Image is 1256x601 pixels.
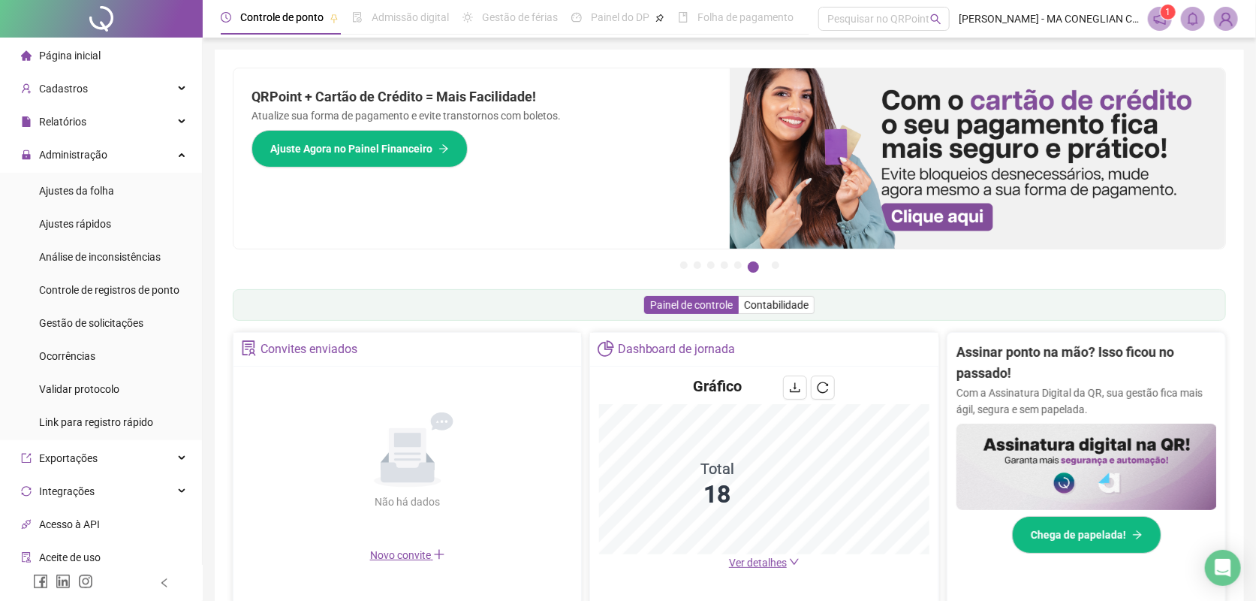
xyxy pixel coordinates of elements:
[462,12,473,23] span: sun
[39,383,119,395] span: Validar protocolo
[370,549,445,561] span: Novo convite
[956,385,1217,418] p: Com a Assinatura Digital da QR, sua gestão fica mais ágil, segura e sem papelada.
[744,299,809,311] span: Contabilidade
[21,83,32,94] span: user-add
[39,416,153,428] span: Link para registro rápido
[56,574,71,589] span: linkedin
[21,149,32,160] span: lock
[748,261,759,273] button: 6
[1012,516,1161,554] button: Chega de papelada!
[21,116,32,127] span: file
[1166,7,1171,17] span: 1
[352,12,363,23] span: file-done
[1205,550,1241,586] div: Open Intercom Messenger
[372,11,449,23] span: Admissão digital
[39,185,114,197] span: Ajustes da folha
[956,424,1217,511] img: banner%2F02c71560-61a6-44d4-94b9-c8ab97240462.png
[482,11,558,23] span: Gestão de férias
[1186,12,1200,26] span: bell
[817,382,829,394] span: reload
[39,350,95,362] span: Ocorrências
[21,486,32,497] span: sync
[21,519,32,530] span: api
[680,261,688,269] button: 1
[618,337,736,362] div: Dashboard de jornada
[721,261,728,269] button: 4
[433,548,445,560] span: plus
[221,12,231,23] span: clock-circle
[339,494,477,510] div: Não há dados
[956,342,1217,385] h2: Assinar ponto na mão? Isso ficou no passado!
[598,340,613,356] span: pie-chart
[78,574,93,589] span: instagram
[1132,530,1143,540] span: arrow-right
[693,376,742,397] h4: Gráfico
[697,11,794,23] span: Folha de pagamento
[772,261,779,269] button: 7
[734,261,742,269] button: 5
[39,50,101,62] span: Página inicial
[678,12,688,23] span: book
[39,518,100,530] span: Acesso à API
[1153,12,1167,26] span: notification
[730,68,1226,249] img: banner%2F75947b42-3b94-469c-a360-407c2d3115d7.png
[39,83,88,95] span: Cadastros
[39,452,98,464] span: Exportações
[252,130,468,168] button: Ajuste Agora no Painel Financeiro
[650,299,733,311] span: Painel de controle
[959,11,1139,27] span: [PERSON_NAME] - MA CONEGLIAN CENTRAL
[33,574,48,589] span: facebook
[252,86,712,107] h2: QRPoint + Cartão de Crédito = Mais Facilidade!
[21,453,32,464] span: export
[707,261,715,269] button: 3
[21,50,32,61] span: home
[729,557,787,569] span: Ver detalhes
[1215,8,1237,30] img: 30179
[1031,527,1126,543] span: Chega de papelada!
[591,11,649,23] span: Painel do DP
[21,552,32,563] span: audit
[261,337,357,362] div: Convites enviados
[39,218,111,230] span: Ajustes rápidos
[330,14,339,23] span: pushpin
[39,116,86,128] span: Relatórios
[729,557,800,569] a: Ver detalhes down
[39,149,107,161] span: Administração
[39,251,161,263] span: Análise de inconsistências
[252,107,712,124] p: Atualize sua forma de pagamento e evite transtornos com boletos.
[694,261,701,269] button: 2
[39,485,95,497] span: Integrações
[240,11,324,23] span: Controle de ponto
[39,284,179,296] span: Controle de registros de ponto
[159,578,170,588] span: left
[930,14,941,25] span: search
[789,382,801,394] span: download
[438,143,449,154] span: arrow-right
[241,340,257,356] span: solution
[571,12,582,23] span: dashboard
[789,557,800,567] span: down
[270,140,432,157] span: Ajuste Agora no Painel Financeiro
[39,551,101,563] span: Aceite de uso
[1161,5,1176,20] sup: 1
[655,14,664,23] span: pushpin
[39,317,143,329] span: Gestão de solicitações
